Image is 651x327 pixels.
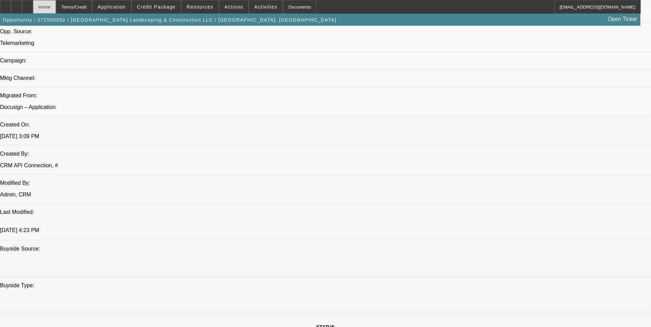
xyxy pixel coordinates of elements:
a: Open Ticket [605,13,640,25]
span: Resources [187,4,213,10]
button: Actions [219,0,248,13]
button: Activities [249,0,283,13]
button: Credit Package [132,0,181,13]
span: Activities [254,4,278,10]
span: Credit Package [137,4,176,10]
button: Application [92,0,131,13]
span: Actions [224,4,243,10]
span: Opportunity / 072500092 / [GEOGRAPHIC_DATA] Landscaping & Construction LLC / [GEOGRAPHIC_DATA], [... [3,17,336,23]
button: Resources [182,0,219,13]
span: Application [97,4,126,10]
